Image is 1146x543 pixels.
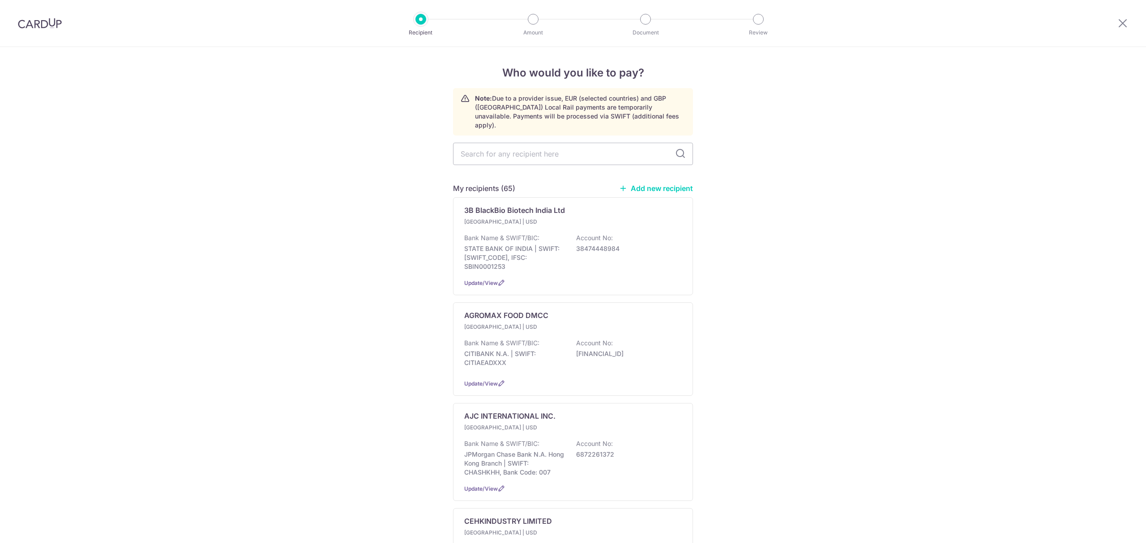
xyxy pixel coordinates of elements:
[464,339,539,348] p: Bank Name & SWIFT/BIC:
[464,516,552,526] p: CEHKINDUSTRY LIMITED
[464,439,539,448] p: Bank Name & SWIFT/BIC:
[464,450,564,477] p: JPMorgan Chase Bank N.A. Hong Kong Branch | SWIFT: CHASHKHH, Bank Code: 007
[612,28,679,37] p: Document
[464,217,570,226] p: [GEOGRAPHIC_DATA] | USD
[500,28,566,37] p: Amount
[464,244,564,271] p: STATE BANK OF INDIA | SWIFT: [SWIFT_CODE], IFSC: SBIN0001253
[464,411,556,421] p: AJC INTERNATIONAL INC.
[475,94,685,130] p: Due to a provider issue, EUR (selected countries) and GBP ([GEOGRAPHIC_DATA]) Local Rail payments...
[576,233,613,242] p: Account No:
[464,349,564,367] p: CITIBANK N.A. | SWIFT: CITIAEADXXX
[18,18,62,29] img: CardUp
[453,183,515,194] h5: My recipients (65)
[576,244,676,253] p: 38474448984
[1089,516,1137,539] iframe: Opens a widget where you can find more information
[464,322,570,331] p: [GEOGRAPHIC_DATA] | USD
[475,94,492,102] strong: Note:
[576,439,613,448] p: Account No:
[464,380,498,387] a: Update/View
[453,143,693,165] input: Search for any recipient here
[464,423,570,432] p: [GEOGRAPHIC_DATA] | USD
[725,28,791,37] p: Review
[464,280,498,286] a: Update/View
[464,485,498,492] a: Update/View
[576,339,613,348] p: Account No:
[464,205,565,216] p: 3B BlackBio Biotech India Ltd
[619,184,693,193] a: Add new recipient
[388,28,454,37] p: Recipient
[453,65,693,81] h4: Who would you like to pay?
[464,233,539,242] p: Bank Name & SWIFT/BIC:
[464,310,548,321] p: AGROMAX FOOD DMCC
[576,349,676,358] p: [FINANCIAL_ID]
[464,528,570,537] p: [GEOGRAPHIC_DATA] | USD
[576,450,676,459] p: 6872261372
